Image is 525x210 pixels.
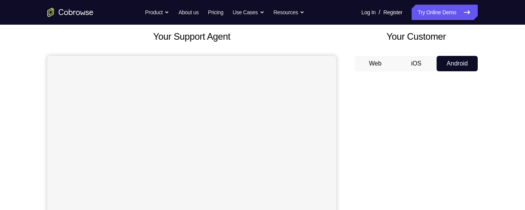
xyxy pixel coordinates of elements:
[355,30,478,44] h2: Your Customer
[145,5,169,20] button: Product
[233,5,264,20] button: Use Cases
[47,8,93,17] a: Go to the home page
[178,5,198,20] a: About us
[379,8,380,17] span: /
[355,56,396,71] button: Web
[274,5,305,20] button: Resources
[384,5,402,20] a: Register
[47,30,336,44] h2: Your Support Agent
[412,5,478,20] a: Try Online Demo
[361,5,375,20] a: Log In
[396,56,437,71] button: iOS
[208,5,223,20] a: Pricing
[437,56,478,71] button: Android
